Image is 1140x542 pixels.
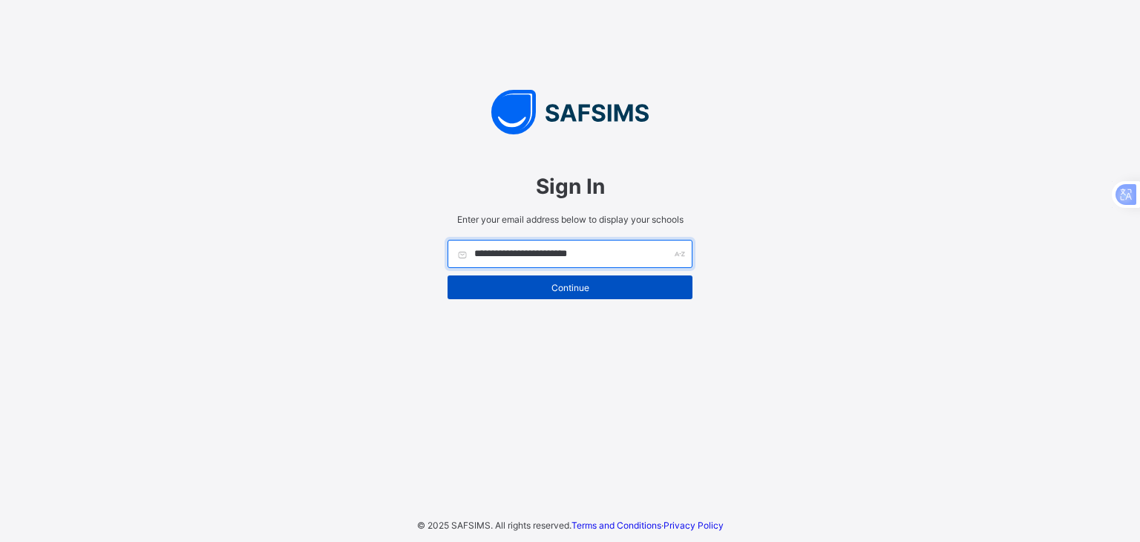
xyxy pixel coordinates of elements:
[448,214,692,225] span: Enter your email address below to display your schools
[664,520,724,531] a: Privacy Policy
[417,520,571,531] span: © 2025 SAFSIMS. All rights reserved.
[571,520,724,531] span: ·
[433,90,707,134] img: SAFSIMS Logo
[448,174,692,199] span: Sign In
[459,282,681,293] span: Continue
[571,520,661,531] a: Terms and Conditions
